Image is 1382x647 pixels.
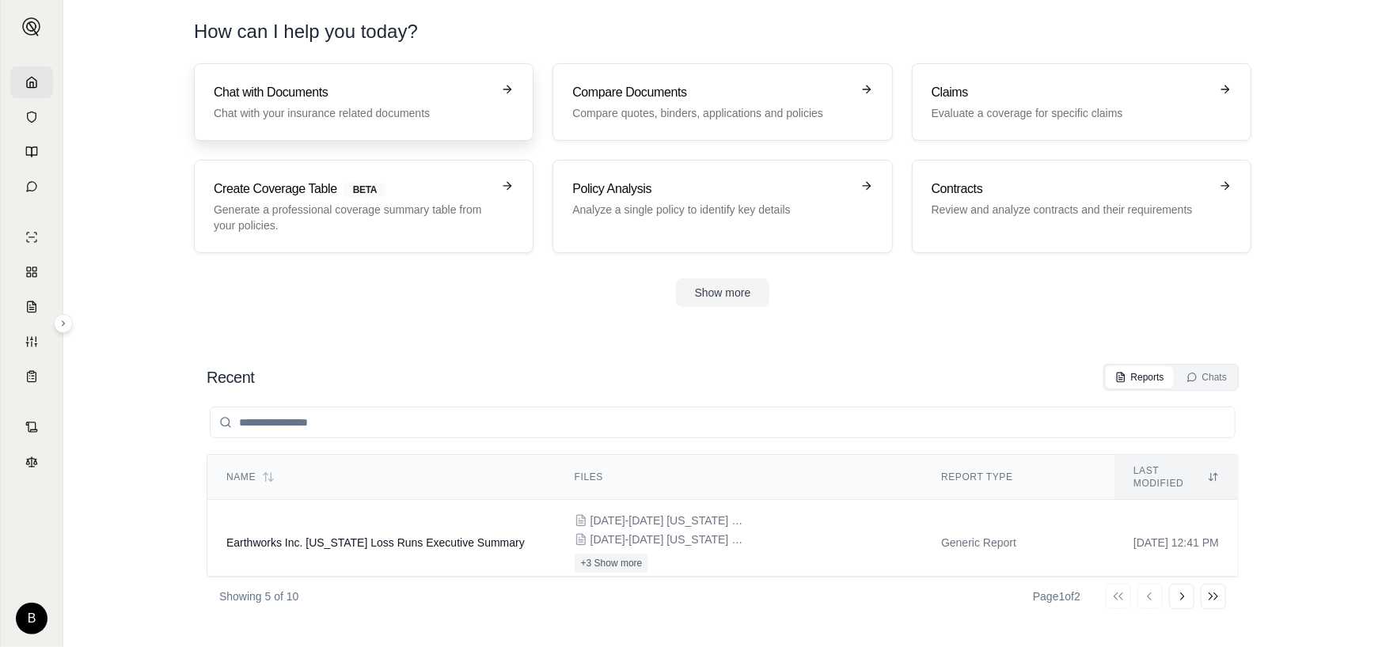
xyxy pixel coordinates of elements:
[214,202,492,233] p: Generate a professional coverage summary table from your policies.
[912,160,1251,253] a: ContractsReview and analyze contracts and their requirements
[10,291,53,323] a: Claim Coverage
[207,366,254,388] h2: Recent
[922,455,1114,500] th: Report Type
[1114,500,1238,586] td: [DATE] 12:41 PM
[552,63,892,141] a: Compare DocumentsCompare quotes, binders, applications and policies
[552,160,892,253] a: Policy AnalysisAnalyze a single policy to identify key details
[16,603,47,634] div: B
[10,326,53,358] a: Custom Report
[1177,366,1236,388] button: Chats
[1106,366,1174,388] button: Reports
[214,105,492,121] p: Chat with your insurance related documents
[10,221,53,253] a: Single Policy
[10,171,53,202] a: Chat
[572,83,850,102] h3: Compare Documents
[590,532,749,547] span: 2020-2025 Texas Umbrella Loss Runs .PDF
[1115,371,1164,384] div: Reports
[194,63,533,141] a: Chat with DocumentsChat with your insurance related documents
[932,105,1209,121] p: Evaluate a coverage for specific claims
[22,17,41,36] img: Expand sidebar
[10,136,53,168] a: Prompt Library
[572,180,850,199] h3: Policy Analysis
[912,63,1251,141] a: ClaimsEvaluate a coverage for specific claims
[10,411,53,443] a: Contract Analysis
[932,180,1209,199] h3: Contracts
[1186,371,1227,384] div: Chats
[16,11,47,43] button: Expand sidebar
[194,19,1251,44] h1: How can I help you today?
[10,66,53,98] a: Home
[932,83,1209,102] h3: Claims
[54,314,73,333] button: Expand sidebar
[1033,588,1080,604] div: Page 1 of 2
[10,101,53,133] a: Documents Vault
[10,256,53,288] a: Policy Comparisons
[214,180,492,199] h3: Create Coverage Table
[572,202,850,218] p: Analyze a single policy to identify key details
[10,361,53,392] a: Coverage Table
[922,500,1114,586] td: Generic Report
[10,446,53,478] a: Legal Search Engine
[556,455,922,500] th: Files
[344,181,386,199] span: BETA
[1133,464,1219,490] div: Last modified
[194,160,533,253] a: Create Coverage TableBETAGenerate a professional coverage summary table from your policies.
[676,278,770,307] button: Show more
[219,588,298,604] p: Showing 5 of 10
[932,202,1209,218] p: Review and analyze contracts and their requirements
[572,105,850,121] p: Compare quotes, binders, applications and policies
[214,83,492,102] h3: Chat with Documents
[575,554,649,573] button: +3 Show more
[226,471,537,483] div: Name
[590,513,749,528] span: 2025-2025 Texas Business Autro Loss Runs.PDF
[226,536,525,549] span: Earthworks Inc. Texas Loss Runs Executive Summary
